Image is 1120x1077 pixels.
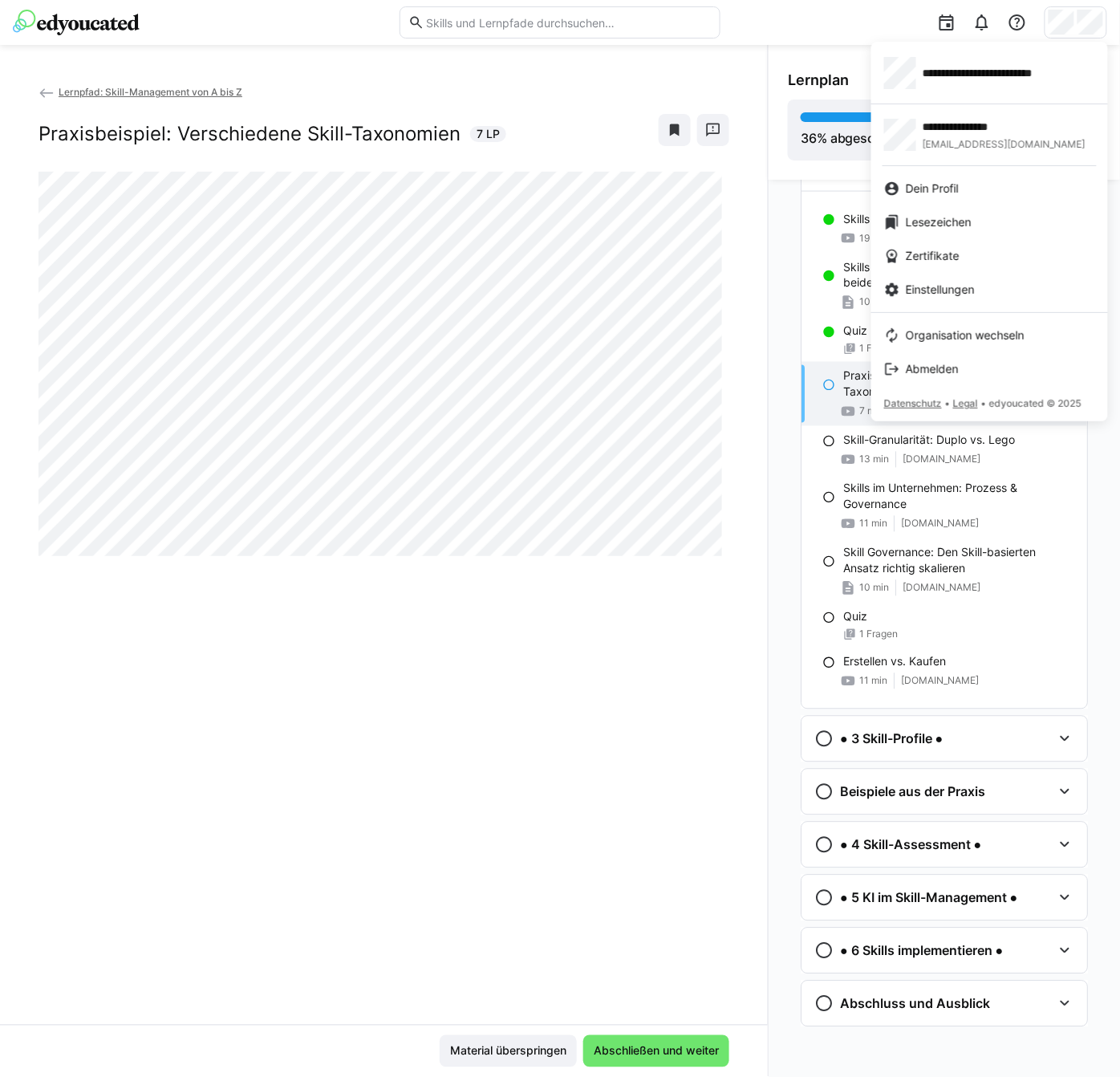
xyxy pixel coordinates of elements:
[989,397,1081,409] span: edyoucated © 2025
[906,361,959,377] span: Abmelden
[906,181,959,197] span: Dein Profil
[945,397,950,409] span: •
[906,282,975,298] span: Einstellungen
[981,397,986,409] span: •
[884,397,942,409] span: Datenschutz
[953,397,978,409] span: Legal
[906,214,972,230] span: Lesezeichen
[906,248,960,264] span: Zertifikate
[923,138,1086,151] span: [EMAIL_ADDRESS][DOMAIN_NAME]
[906,327,1025,343] span: Organisation wechseln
